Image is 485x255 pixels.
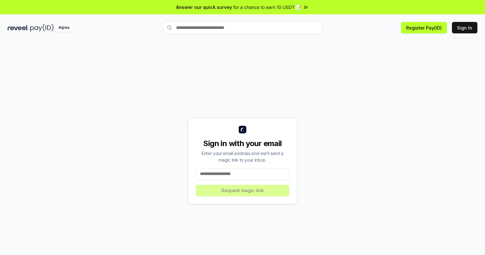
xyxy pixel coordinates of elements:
img: logo_small [239,126,246,133]
button: Register Pay(ID) [401,22,447,33]
img: pay_id [30,24,54,32]
img: reveel_dark [8,24,29,32]
div: Alpha [55,24,73,32]
div: Enter your email address and we’ll send a magic link to your inbox. [196,150,289,163]
span: Answer our quick survey [176,4,232,10]
div: Sign in with your email [196,138,289,149]
button: Sign In [452,22,477,33]
span: for a chance to earn 10 USDT 📝 [233,4,301,10]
